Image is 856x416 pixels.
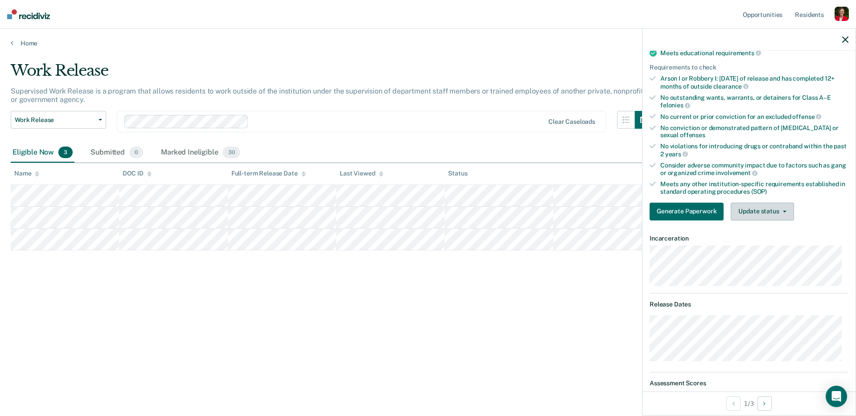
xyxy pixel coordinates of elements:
span: felonies [660,102,690,109]
div: Open Intercom Messenger [826,386,847,407]
p: Supervised Work Release is a program that allows residents to work outside of the institution und... [11,87,645,104]
dt: Incarceration [650,235,848,242]
div: Consider adverse community impact due to factors such as gang or organized crime [660,162,848,177]
span: offenses [680,131,705,139]
img: Recidiviz [7,9,50,19]
span: involvement [716,169,757,176]
span: offense [792,113,821,120]
div: Status [448,170,467,177]
div: Clear caseloads [548,118,595,126]
a: Home [11,39,845,47]
span: Work Release [15,116,95,124]
div: No current or prior conviction for an excluded [660,113,848,121]
div: Work Release [11,61,653,87]
button: Next Opportunity [757,396,772,411]
span: years [665,151,688,158]
span: 3 [58,147,73,158]
div: No conviction or demonstrated pattern of [MEDICAL_DATA] or sexual [660,124,848,139]
div: Last Viewed [340,170,383,177]
span: requirements [716,49,761,57]
div: Full-term Release Date [231,170,306,177]
span: clearance [713,83,749,90]
div: Eligible Now [11,143,74,163]
span: 0 [129,147,143,158]
span: 30 [222,147,240,158]
div: No outstanding wants, warrants, or detainers for Class A–E [660,94,848,109]
button: Generate Paperwork [650,203,724,220]
dt: Release Dates [650,301,848,308]
div: Marked Ineligible [159,143,242,163]
dt: Assessment Scores [650,379,848,387]
div: Arson I or Robbery I: [DATE] of release and has completed 12+ months of outside [660,75,848,90]
div: DOC ID [123,170,151,177]
div: Submitted [89,143,145,163]
div: Name [14,170,39,177]
div: Meets educational [660,49,848,57]
button: Previous Opportunity [726,396,741,411]
div: 1 / 3 [642,392,856,415]
div: Meets any other institution-specific requirements established in standard operating procedures [660,180,848,196]
div: No violations for introducing drugs or contraband within the past 2 [660,143,848,158]
span: (SOP) [751,188,767,195]
div: Requirements to check [650,64,848,71]
button: Update status [731,203,794,220]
